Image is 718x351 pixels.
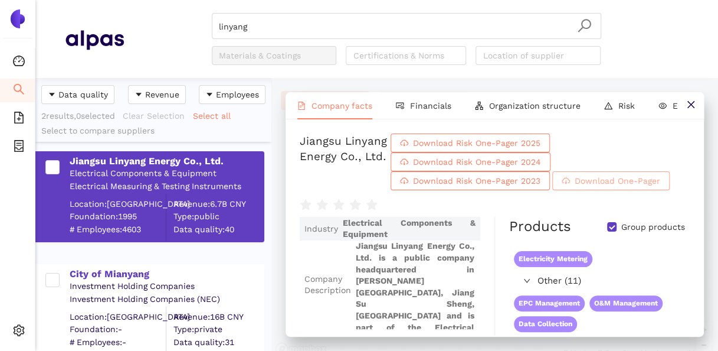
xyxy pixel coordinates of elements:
[13,320,25,344] span: setting
[514,295,585,311] span: EPC Management
[41,111,115,121] span: 2 results, 0 selected
[70,155,263,168] div: Jiangsu Linyang Energy Co., Ltd.
[589,295,663,311] span: O&M Management
[13,79,25,103] span: search
[173,336,263,348] span: Data quality: 31
[13,136,25,160] span: container
[70,294,263,305] div: Investment Holding Companies (NEC)
[617,222,690,233] span: Group products
[333,199,345,211] span: star
[366,199,378,211] span: star
[391,171,550,190] button: cloud-downloadDownload Risk One-Pager 2023
[400,177,408,186] span: cloud-download
[413,136,540,149] span: Download Risk One-Pager 2025
[41,125,265,137] div: Select to compare suppliers
[48,90,56,100] span: caret-down
[13,108,25,131] span: file-add
[205,90,214,100] span: caret-down
[135,90,143,100] span: caret-down
[514,316,577,332] span: Data Collection
[343,217,476,240] span: Electrical Components & Equipment
[13,51,25,74] span: dashboard
[173,324,263,336] span: Type: private
[297,102,306,110] span: file-text
[686,100,696,109] span: close
[8,9,27,28] img: Logo
[312,101,372,110] span: Company facts
[523,277,530,284] span: right
[391,134,550,152] button: cloud-downloadDownload Risk One-Pager 2025
[70,198,166,210] div: Location: [GEOGRAPHIC_DATA]
[673,101,689,110] span: ESG
[70,211,166,223] span: Foundation: 1995
[413,155,541,168] span: Download Risk One-Pager 2024
[300,199,312,211] span: star
[58,88,108,101] span: Data quality
[514,251,592,267] span: Electricity Metering
[70,281,263,292] div: Investment Holding Companies
[562,177,570,186] span: cloud-download
[349,199,361,211] span: star
[173,211,263,223] span: Type: public
[391,152,550,171] button: cloud-downloadDownload Risk One-Pager 2024
[575,174,660,187] span: Download One-Pager
[300,134,388,190] div: Jiangsu Linyang Energy Co., Ltd.
[70,223,166,235] span: # Employees: 4603
[475,102,483,110] span: apartment
[145,88,179,101] span: Revenue
[304,274,351,297] span: Company Description
[604,102,612,110] span: warning
[316,199,328,211] span: star
[173,223,263,235] span: Data quality: 40
[400,158,408,167] span: cloud-download
[173,198,263,210] div: Revenue: 6.7B CNY
[70,168,263,180] div: Electrical Components & Equipment
[413,174,540,187] span: Download Risk One-Pager 2023
[173,311,263,323] div: Revenue: 16B CNY
[216,88,259,101] span: Employees
[304,223,338,235] span: Industry
[193,109,231,122] span: Select all
[618,101,635,110] span: Risk
[410,101,451,110] span: Financials
[70,336,166,348] span: # Employees: -
[65,25,124,54] img: Homepage
[70,181,263,193] div: Electrical Measuring & Testing Instruments
[537,274,684,288] span: Other (11)
[70,311,166,323] div: Location: [GEOGRAPHIC_DATA]
[509,272,689,291] div: Other (11)
[192,106,238,125] button: Select all
[509,217,571,237] div: Products
[577,18,592,33] span: search
[396,102,404,110] span: fund-view
[400,139,408,148] span: cloud-download
[199,85,265,104] button: caret-downEmployees
[122,106,192,125] button: Clear Selection
[489,101,581,110] span: Organization structure
[658,102,667,110] span: eye
[677,92,704,119] button: close
[356,240,476,329] span: Jiangsu Linyang Energy Co., Ltd. is a public company headquartered in [PERSON_NAME][GEOGRAPHIC_DA...
[41,85,114,104] button: caret-downData quality
[70,268,263,281] div: City of Mianyang
[70,324,166,336] span: Foundation: -
[552,171,670,190] button: cloud-downloadDownload One-Pager
[128,85,186,104] button: caret-downRevenue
